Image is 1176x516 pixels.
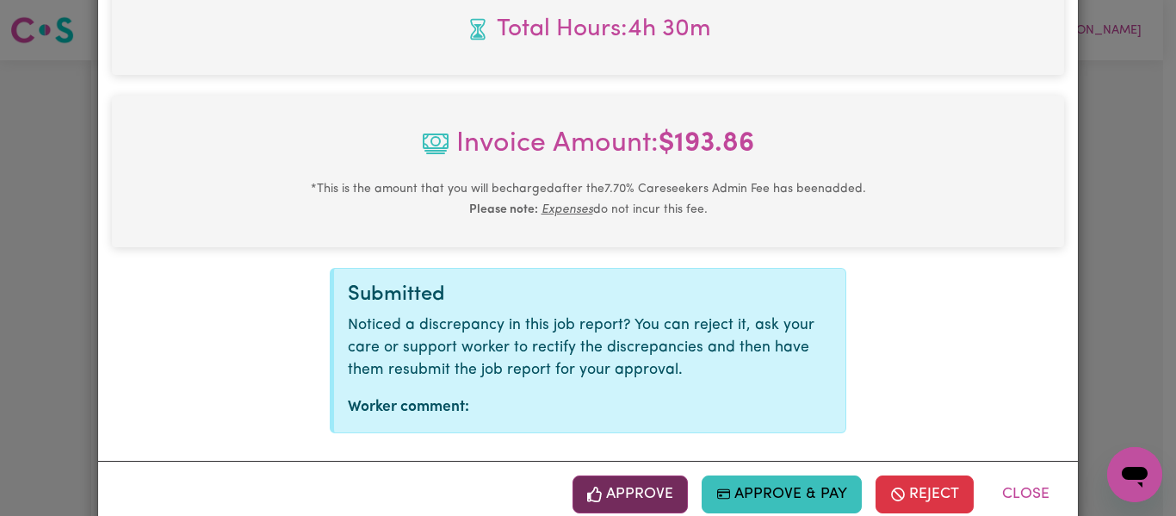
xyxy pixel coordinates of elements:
button: Close [987,476,1064,513]
p: Noticed a discrepancy in this job report? You can reject it, ask your care or support worker to r... [348,314,832,382]
span: Submitted [348,284,445,305]
small: This is the amount that you will be charged after the 7.70 % Careseekers Admin Fee has been added... [311,183,866,216]
b: Please note: [469,203,538,216]
strong: Worker comment: [348,400,469,414]
span: Total hours worked: 4 hours 30 minutes [126,11,1050,47]
button: Approve & Pay [702,476,863,513]
iframe: Button to launch messaging window [1107,447,1162,502]
u: Expenses [542,203,593,216]
button: Reject [876,476,974,513]
b: $ 193.86 [659,130,754,158]
span: Invoice Amount: [126,123,1050,178]
button: Approve [573,476,688,513]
